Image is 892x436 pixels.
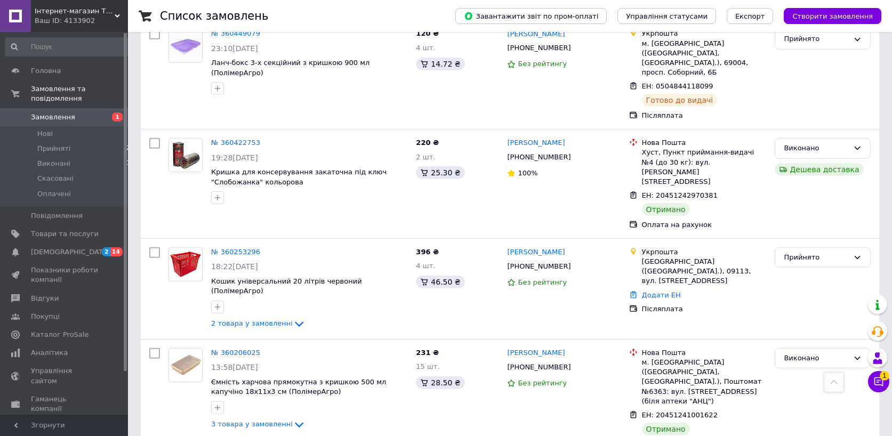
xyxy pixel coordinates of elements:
[31,247,110,257] span: [DEMOGRAPHIC_DATA]
[505,150,573,164] div: [PHONE_NUMBER]
[211,319,306,327] a: 2 товара у замовленні
[792,12,873,20] span: Створити замовлення
[518,60,567,68] span: Без рейтингу
[642,220,767,230] div: Оплата на рахунок
[35,6,115,16] span: Інтернет-магазин Тайфун
[35,16,128,26] div: Ваш ID: 4133902
[642,304,767,314] div: Післяплата
[211,420,293,428] span: 3 товара у замовленні
[507,348,565,358] a: [PERSON_NAME]
[211,139,260,147] a: № 360422753
[416,362,439,370] span: 15 шт.
[416,29,439,37] span: 120 ₴
[868,371,889,392] button: Чат з покупцем1
[416,44,435,52] span: 4 шт.
[784,8,881,24] button: Створити замовлення
[112,112,123,122] span: 1
[31,394,99,414] span: Гаманець компанії
[31,348,68,358] span: Аналітика
[642,111,767,120] div: Післяплата
[727,8,774,24] button: Експорт
[642,247,767,257] div: Укрпошта
[416,58,464,70] div: 14.72 ₴
[31,229,99,239] span: Товари та послуги
[626,12,708,20] span: Управління статусами
[31,112,75,122] span: Замовлення
[642,94,718,107] div: Готово до видачі
[642,358,767,406] div: м. [GEOGRAPHIC_DATA] ([GEOGRAPHIC_DATA], [GEOGRAPHIC_DATA].), Поштомат №6363: вул. [STREET_ADDRES...
[160,10,268,22] h1: Список замовлень
[31,211,83,221] span: Повідомлення
[211,168,387,186] a: Кришка для консервування закаточна під ключ "Слобожанка" кольорова
[880,371,889,381] span: 1
[505,360,573,374] div: [PHONE_NUMBER]
[31,265,99,285] span: Показники роботи компанії
[169,35,202,57] img: Фото товару
[169,249,202,279] img: Фото товару
[518,379,567,387] span: Без рейтингу
[168,138,203,172] a: Фото товару
[211,154,258,162] span: 19:28[DATE]
[416,376,464,389] div: 28.50 ₴
[211,320,293,328] span: 2 товара у замовленні
[416,248,439,256] span: 396 ₴
[31,330,89,340] span: Каталог ProSale
[37,174,74,183] span: Скасовані
[31,294,59,303] span: Відгуки
[507,138,565,148] a: [PERSON_NAME]
[642,203,690,216] div: Отримано
[37,159,70,168] span: Виконані
[464,11,598,21] span: Завантажити звіт по пром-оплаті
[775,163,863,176] div: Дешева доставка
[518,278,567,286] span: Без рейтингу
[168,29,203,63] a: Фото товару
[169,354,202,376] img: Фото товару
[211,59,369,77] a: Ланч-бокс 3-х секційний з кришкою 900 мл (ПолімерАгро)
[784,143,849,154] div: Виконано
[784,353,849,364] div: Виконано
[416,349,439,357] span: 231 ₴
[642,291,681,299] a: Додати ЕН
[31,366,99,385] span: Управління сайтом
[416,139,439,147] span: 220 ₴
[168,348,203,382] a: Фото товару
[642,148,767,187] div: Хуст, Пункт приймання-видачі №4 (до 30 кг): вул. [PERSON_NAME][STREET_ADDRESS]
[31,84,128,103] span: Замовлення та повідомлення
[416,276,464,288] div: 46.50 ₴
[416,166,464,179] div: 25.30 ₴
[642,411,718,419] span: ЕН: 20451241001622
[211,349,260,357] a: № 360206025
[784,34,849,45] div: Прийнято
[455,8,607,24] button: Завантажити звіт по пром-оплаті
[37,129,53,139] span: Нові
[211,420,306,428] a: 3 товара у замовленні
[735,12,765,20] span: Експорт
[211,277,362,295] a: Кошик універсальний 20 літрів червоний (ПолімерАгро)
[169,139,202,171] img: Фото товару
[31,66,61,76] span: Головна
[505,41,573,55] div: [PHONE_NUMBER]
[416,153,435,161] span: 2 шт.
[642,348,767,358] div: Нова Пошта
[168,247,203,281] a: Фото товару
[642,191,718,199] span: ЕН: 20451242970381
[773,12,881,20] a: Створити замовлення
[505,260,573,273] div: [PHONE_NUMBER]
[642,423,690,435] div: Отримано
[110,247,123,256] span: 14
[617,8,716,24] button: Управління статусами
[518,169,537,177] span: 100%
[642,257,767,286] div: [GEOGRAPHIC_DATA] ([GEOGRAPHIC_DATA].), 09113, вул. [STREET_ADDRESS]
[211,248,260,256] a: № 360253296
[507,29,565,39] a: [PERSON_NAME]
[416,262,435,270] span: 4 шт.
[37,144,70,154] span: Прийняті
[211,44,258,53] span: 23:10[DATE]
[102,247,110,256] span: 2
[37,189,71,199] span: Оплачені
[642,39,767,78] div: м. [GEOGRAPHIC_DATA] ([GEOGRAPHIC_DATA], [GEOGRAPHIC_DATA].), 69004, просп. Соборний, 6Б
[642,29,767,38] div: Укрпошта
[507,247,565,257] a: [PERSON_NAME]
